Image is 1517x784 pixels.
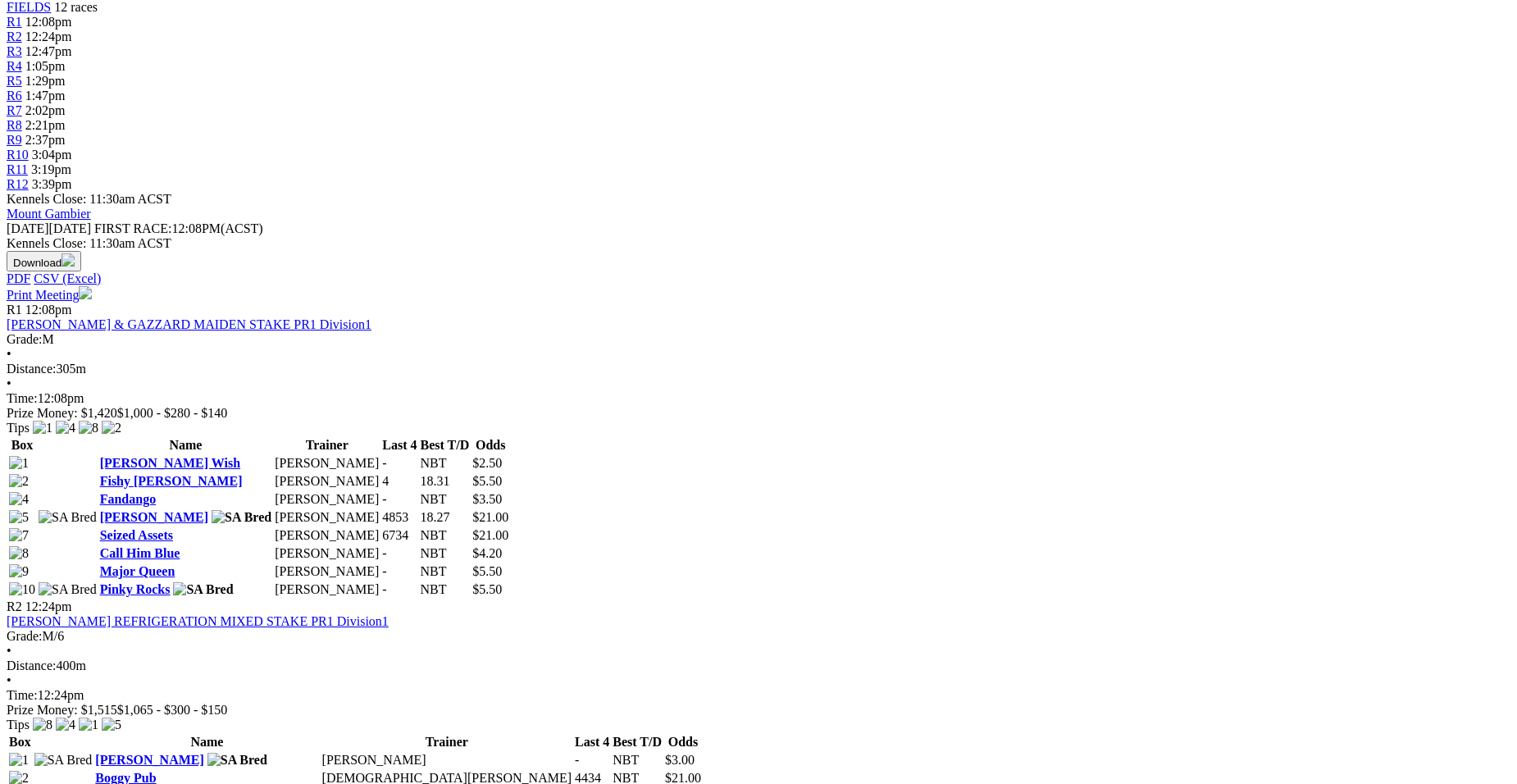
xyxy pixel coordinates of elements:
[117,406,228,420] span: $1,000 - $280 - $140
[381,563,417,580] td: -
[7,133,22,147] span: R9
[381,545,417,562] td: -
[7,221,91,235] span: [DATE]
[25,133,66,147] span: 2:37pm
[25,89,66,103] span: 1:47pm
[420,527,471,544] td: NBT
[100,528,173,542] a: Seized Assets
[39,510,97,525] img: SA Bred
[9,510,29,525] img: 5
[25,118,66,132] span: 2:21pm
[34,271,101,285] a: CSV (Excel)
[7,659,56,672] span: Distance:
[574,752,610,768] td: -
[33,718,52,732] img: 8
[471,437,509,454] th: Odds
[381,509,417,526] td: 4853
[9,564,29,579] img: 9
[420,545,471,562] td: NBT
[274,473,380,490] td: [PERSON_NAME]
[34,753,93,768] img: SA Bred
[274,455,380,472] td: [PERSON_NAME]
[7,103,22,117] a: R7
[7,659,1510,673] div: 400m
[7,317,371,331] a: [PERSON_NAME] & GAZZARD MAIDEN STAKE PR1 Division1
[100,564,175,578] a: Major Queen
[7,421,30,435] span: Tips
[212,510,271,525] img: SA Bred
[274,563,380,580] td: [PERSON_NAME]
[9,582,35,597] img: 10
[472,582,502,596] span: $5.50
[7,148,29,162] span: R10
[100,456,240,470] a: [PERSON_NAME] Wish
[207,753,267,768] img: SA Bred
[381,491,417,508] td: -
[7,118,22,132] a: R8
[472,546,502,560] span: $4.20
[7,376,11,390] span: •
[472,510,508,524] span: $21.00
[7,74,22,88] span: R5
[321,734,573,750] th: Trainer
[102,718,121,732] img: 5
[7,332,1510,347] div: M
[56,421,75,435] img: 4
[102,421,121,435] img: 2
[7,391,38,405] span: Time:
[25,74,66,88] span: 1:29pm
[9,492,29,507] img: 4
[31,162,71,176] span: 3:19pm
[173,582,233,597] img: SA Bred
[7,89,22,103] a: R6
[472,474,502,488] span: $5.50
[100,546,180,560] a: Call Him Blue
[7,30,22,43] a: R2
[61,253,75,267] img: download.svg
[79,286,92,299] img: printer.svg
[33,421,52,435] img: 1
[32,177,72,191] span: 3:39pm
[472,564,502,578] span: $5.50
[420,437,471,454] th: Best T/D
[9,735,31,749] span: Box
[100,492,156,506] a: Fandango
[274,545,380,562] td: [PERSON_NAME]
[7,177,29,191] span: R12
[9,456,29,471] img: 1
[9,528,29,543] img: 7
[9,474,29,489] img: 2
[25,59,66,73] span: 1:05pm
[274,581,380,598] td: [PERSON_NAME]
[25,44,72,58] span: 12:47pm
[381,437,417,454] th: Last 4
[381,455,417,472] td: -
[7,192,171,206] span: Kennels Close: 11:30am ACST
[25,30,72,43] span: 12:24pm
[100,582,171,596] a: Pinky Rocks
[472,456,502,470] span: $2.50
[274,491,380,508] td: [PERSON_NAME]
[7,406,1510,421] div: Prize Money: $1,420
[117,703,228,717] span: $1,065 - $300 - $150
[25,103,66,117] span: 2:02pm
[7,59,22,73] a: R4
[612,752,663,768] td: NBT
[7,271,30,285] a: PDF
[25,303,72,317] span: 12:08pm
[7,44,22,58] span: R3
[7,162,28,176] a: R11
[574,734,610,750] th: Last 4
[274,527,380,544] td: [PERSON_NAME]
[420,473,471,490] td: 18.31
[612,734,663,750] th: Best T/D
[9,753,29,768] img: 1
[7,332,43,346] span: Grade:
[381,527,417,544] td: 6734
[472,528,508,542] span: $21.00
[7,599,22,613] span: R2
